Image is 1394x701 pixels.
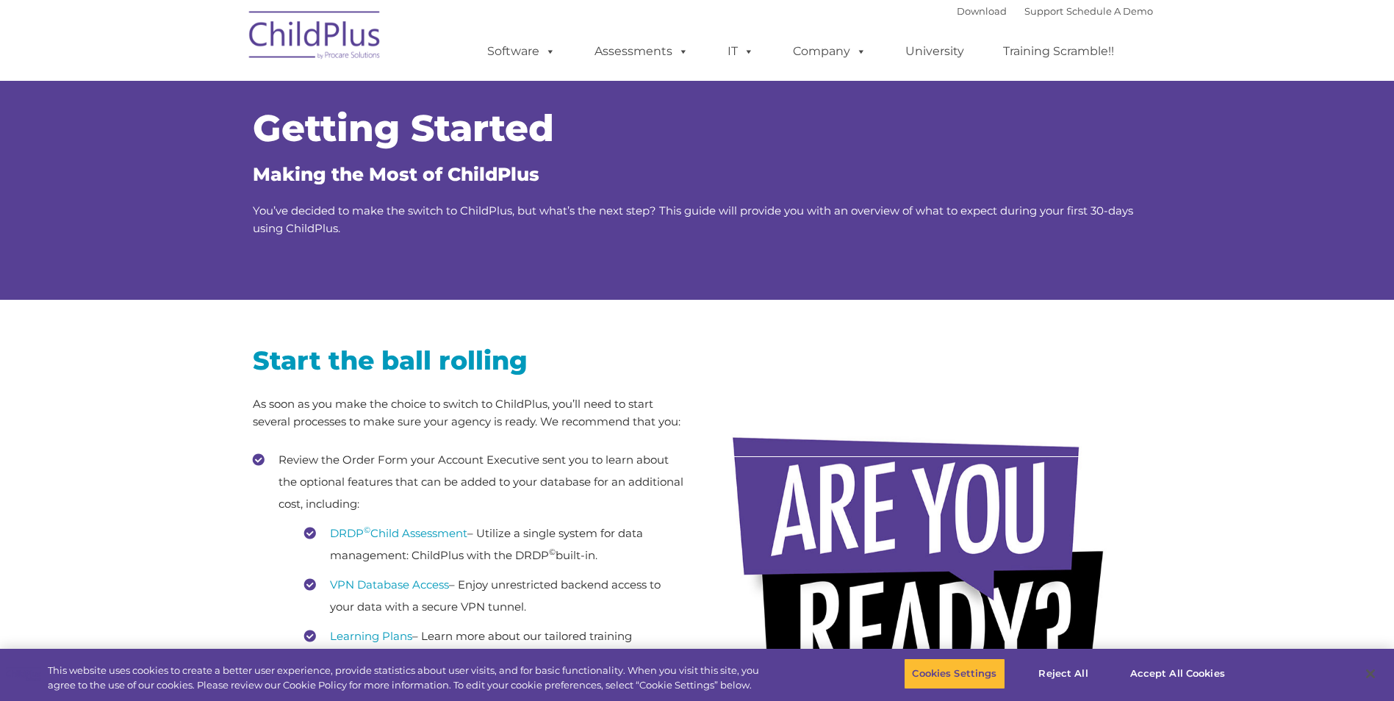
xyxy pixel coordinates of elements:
[304,522,686,567] li: – Utilize a single system for data management: ChildPlus with the DRDP built-in.
[713,37,769,66] a: IT
[330,526,467,540] a: DRDP©Child Assessment
[1122,658,1233,689] button: Accept All Cookies
[957,5,1153,17] font: |
[549,547,556,557] sup: ©
[957,5,1007,17] a: Download
[1354,658,1387,690] button: Close
[330,629,412,643] a: Learning Plans
[904,658,1005,689] button: Cookies Settings
[580,37,703,66] a: Assessments
[364,525,370,535] sup: ©
[48,664,766,692] div: This website uses cookies to create a better user experience, provide statistics about user visit...
[891,37,979,66] a: University
[1066,5,1153,17] a: Schedule A Demo
[253,163,539,185] span: Making the Most of ChildPlus
[304,574,686,618] li: – Enjoy unrestricted backend access to your data with a secure VPN tunnel.
[778,37,881,66] a: Company
[988,37,1129,66] a: Training Scramble!!
[253,106,554,151] span: Getting Started
[253,204,1133,235] span: You’ve decided to make the switch to ChildPlus, but what’s the next step? This guide will provide...
[1018,658,1110,689] button: Reject All
[242,1,389,74] img: ChildPlus by Procare Solutions
[1024,5,1063,17] a: Support
[253,344,686,377] h2: Start the ball rolling
[473,37,570,66] a: Software
[330,578,449,592] a: VPN Database Access
[253,395,686,431] p: As soon as you make the choice to switch to ChildPlus, you’ll need to start several processes to ...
